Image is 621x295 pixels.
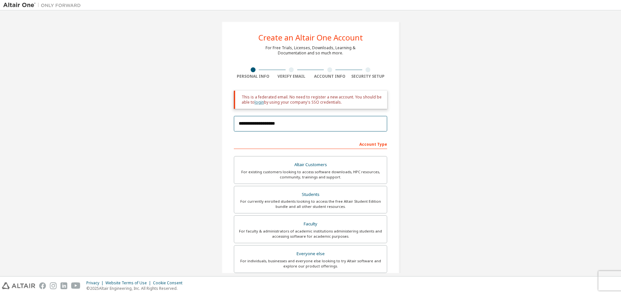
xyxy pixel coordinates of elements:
div: Verify Email [272,74,311,79]
div: Website Terms of Use [105,280,153,286]
div: For Free Trials, Licenses, Downloads, Learning & Documentation and so much more. [266,45,355,56]
div: Altair Customers [238,160,383,169]
div: Faculty [238,220,383,229]
a: login [255,99,264,105]
div: Security Setup [349,74,387,79]
div: Personal Info [234,74,272,79]
div: This is a federated email. No need to register a new account. You should be able to by using your... [242,95,382,105]
div: Privacy [86,280,105,286]
div: Create an Altair One Account [258,34,363,41]
div: For faculty & administrators of academic institutions administering students and accessing softwa... [238,229,383,239]
p: © 2025 Altair Engineering, Inc. All Rights Reserved. [86,286,186,291]
div: Everyone else [238,249,383,258]
img: instagram.svg [50,282,57,289]
div: Cookie Consent [153,280,186,286]
div: For individuals, businesses and everyone else looking to try Altair software and explore our prod... [238,258,383,269]
img: facebook.svg [39,282,46,289]
img: altair_logo.svg [2,282,35,289]
div: Account Info [310,74,349,79]
img: youtube.svg [71,282,81,289]
div: Students [238,190,383,199]
div: Account Type [234,139,387,149]
div: For existing customers looking to access software downloads, HPC resources, community, trainings ... [238,169,383,180]
img: Altair One [3,2,84,8]
img: linkedin.svg [60,282,67,289]
div: For currently enrolled students looking to access the free Altair Student Edition bundle and all ... [238,199,383,209]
